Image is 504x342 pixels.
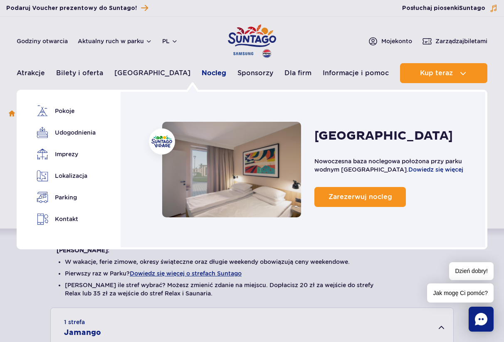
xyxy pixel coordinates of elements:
[78,38,152,44] button: Aktualny ruch w parku
[162,122,301,217] a: Nocleg
[435,37,487,45] span: Zarządzaj biletami
[17,63,45,83] a: Atrakcje
[329,193,392,201] span: Zarezerwuj nocleg
[37,213,90,225] a: Kontakt
[284,63,311,83] a: Dla firm
[151,135,172,148] img: Suntago
[449,262,494,280] span: Dzień dobry!
[314,187,406,207] a: Zarezerwuj nocleg
[162,37,178,45] button: pl
[202,63,226,83] a: Nocleg
[422,36,487,46] a: Zarządzajbiletami
[427,283,494,303] span: Jak mogę Ci pomóc?
[420,69,453,77] span: Kup teraz
[37,105,90,117] a: Pokoje
[408,166,463,173] a: Dowiedz się więcej
[56,63,103,83] a: Bilety i oferta
[381,37,412,45] span: Moje konto
[114,63,190,83] a: [GEOGRAPHIC_DATA]
[469,307,494,332] div: Chat
[400,63,487,83] button: Kup teraz
[314,157,469,174] p: Nowoczesna baza noclegowa położona przy parku wodnym [GEOGRAPHIC_DATA].
[37,148,90,160] a: Imprezy
[37,127,90,138] a: Udogodnienia
[323,63,389,83] a: Informacje i pomoc
[368,36,412,46] a: Mojekonto
[237,63,273,83] a: Sponsorzy
[37,170,90,182] a: Lokalizacja
[17,37,68,45] a: Godziny otwarcia
[314,128,453,144] h2: [GEOGRAPHIC_DATA]
[37,192,90,203] a: Parking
